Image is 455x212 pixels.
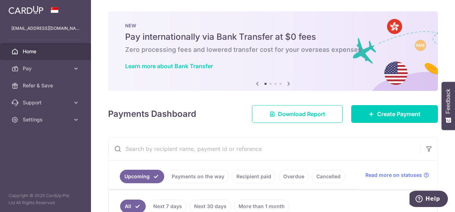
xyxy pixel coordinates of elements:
span: Pay [23,65,70,72]
h5: Pay internationally via Bank Transfer at $0 fees [125,31,421,43]
img: Bank transfer banner [108,11,438,91]
a: Payments on the way [167,170,229,183]
span: Feedback [445,89,451,114]
img: CardUp [9,6,43,14]
a: Overdue [279,170,309,183]
span: Support [23,99,70,106]
h4: Payments Dashboard [108,108,196,120]
span: Refer & Save [23,82,70,89]
button: Feedback - Show survey [441,82,455,130]
span: Read more on statuses [365,172,422,179]
span: Home [23,48,70,55]
a: Create Payment [351,105,438,123]
span: Settings [23,116,70,123]
span: Create Payment [377,110,421,118]
iframe: Opens a widget where you can find more information [409,191,448,208]
a: Upcoming [120,170,164,183]
input: Search by recipient name, payment id or reference [108,137,421,160]
h6: Zero processing fees and lowered transfer cost for your overseas expenses [125,45,421,54]
a: Cancelled [312,170,345,183]
a: Read more on statuses [365,172,429,179]
span: Download Report [278,110,325,118]
p: NEW [125,23,421,28]
a: Learn more about Bank Transfer [125,62,213,70]
a: Recipient paid [232,170,276,183]
p: [EMAIL_ADDRESS][DOMAIN_NAME] [11,25,80,32]
a: Download Report [252,105,343,123]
